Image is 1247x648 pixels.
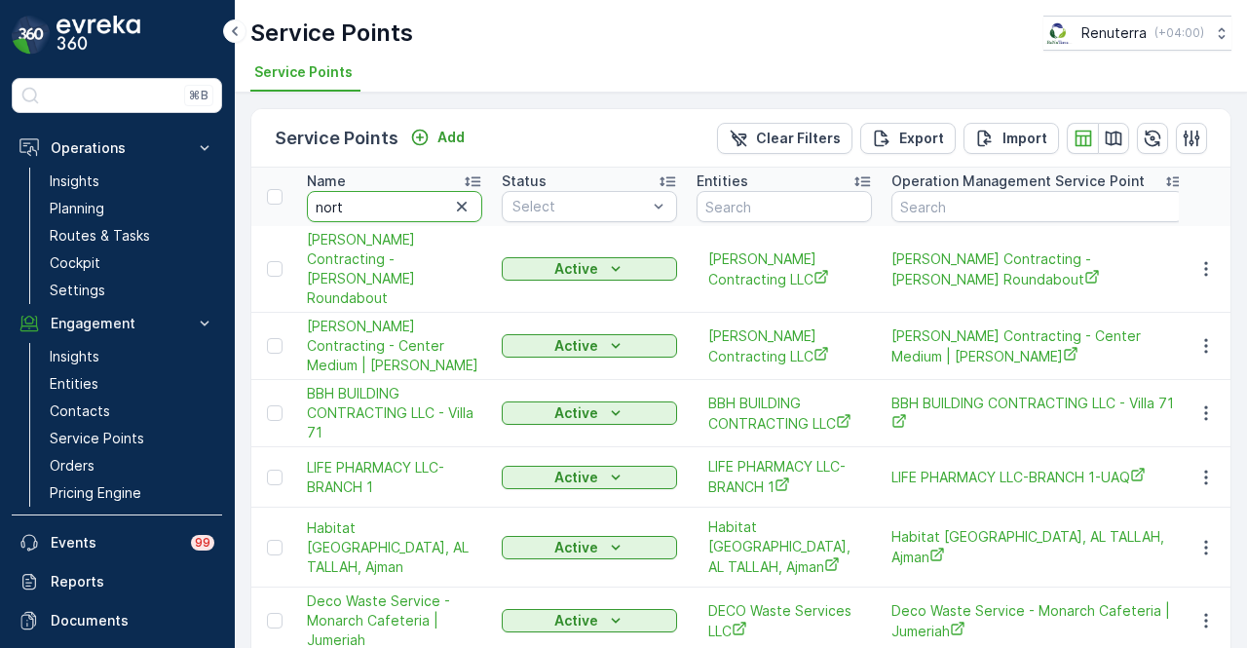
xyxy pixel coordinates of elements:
[50,347,99,366] p: Insights
[1043,16,1231,51] button: Renuterra(+04:00)
[891,249,1184,289] span: [PERSON_NAME] Contracting - [PERSON_NAME] Roundabout
[42,479,222,507] a: Pricing Engine
[50,401,110,421] p: Contacts
[1081,23,1147,43] p: Renuterra
[554,259,598,279] p: Active
[51,611,214,630] p: Documents
[307,458,482,497] a: LIFE PHARMACY LLC-BRANCH 1
[891,467,1184,487] a: LIFE PHARMACY LLC-BRANCH 1-UAQ
[307,172,346,191] p: Name
[512,197,647,216] p: Select
[42,425,222,452] a: Service Points
[554,468,598,487] p: Active
[12,304,222,343] button: Engagement
[42,277,222,304] a: Settings
[250,18,413,49] p: Service Points
[891,326,1184,366] span: [PERSON_NAME] Contracting - Center Medium | [PERSON_NAME]
[307,518,482,577] a: Habitat PVT School, AL TALLAH, Ajman
[708,326,860,366] span: [PERSON_NAME] Contracting LLC
[708,601,860,641] a: DECO Waste Services LLC
[307,384,482,442] a: BBH BUILDING CONTRACTING LLC - Villa 71
[891,326,1184,366] a: Wade Adams Contracting - Center Medium | Al Qudra
[267,613,283,629] div: Toggle Row Selected
[12,16,51,55] img: logo
[307,230,482,308] a: Wade Adams Contracting - Al Qudra Roundabout
[860,123,956,154] button: Export
[267,338,283,354] div: Toggle Row Selected
[502,172,547,191] p: Status
[708,249,860,289] span: [PERSON_NAME] Contracting LLC
[57,16,140,55] img: logo_dark-DEwI_e13.png
[502,536,677,559] button: Active
[42,195,222,222] a: Planning
[502,257,677,281] button: Active
[51,314,183,333] p: Engagement
[307,317,482,375] a: Wade Adams Contracting - Center Medium | Al Qudra
[12,601,222,640] a: Documents
[891,249,1184,289] a: Wade Adams Contracting - Al Qudra Roundabout
[697,172,748,191] p: Entities
[697,191,872,222] input: Search
[50,429,144,448] p: Service Points
[899,129,944,148] p: Export
[307,518,482,577] span: Habitat [GEOGRAPHIC_DATA], AL TALLAH, Ajman
[267,540,283,555] div: Toggle Row Selected
[708,249,860,289] a: Wade Adams Contracting LLC
[189,88,208,103] p: ⌘B
[42,343,222,370] a: Insights
[554,336,598,356] p: Active
[254,62,353,82] span: Service Points
[1043,22,1074,44] img: Screenshot_2024-07-26_at_13.33.01.png
[50,456,94,476] p: Orders
[554,403,598,423] p: Active
[12,562,222,601] a: Reports
[502,466,677,489] button: Active
[267,470,283,485] div: Toggle Row Selected
[708,457,860,497] a: LIFE PHARMACY LLC-BRANCH 1
[51,138,183,158] p: Operations
[554,611,598,630] p: Active
[307,317,482,375] span: [PERSON_NAME] Contracting - Center Medium | [PERSON_NAME]
[42,249,222,277] a: Cockpit
[756,129,841,148] p: Clear Filters
[554,538,598,557] p: Active
[195,535,210,551] p: 99
[891,601,1184,641] span: Deco Waste Service - Monarch Cafeteria | Jumeriah
[1154,25,1204,41] p: ( +04:00 )
[708,394,860,434] a: BBH BUILDING CONTRACTING LLC
[12,523,222,562] a: Events99
[267,405,283,421] div: Toggle Row Selected
[708,517,860,577] span: Habitat [GEOGRAPHIC_DATA], AL TALLAH, Ajman
[502,401,677,425] button: Active
[42,370,222,398] a: Entities
[42,222,222,249] a: Routes & Tasks
[964,123,1059,154] button: Import
[50,226,150,246] p: Routes & Tasks
[42,168,222,195] a: Insights
[717,123,852,154] button: Clear Filters
[891,394,1184,434] a: BBH BUILDING CONTRACTING LLC - Villa 71
[50,483,141,503] p: Pricing Engine
[51,533,179,553] p: Events
[708,326,860,366] a: Wade Adams Contracting LLC
[50,281,105,300] p: Settings
[275,125,398,152] p: Service Points
[891,191,1184,222] input: Search
[50,172,99,191] p: Insights
[51,572,214,591] p: Reports
[402,126,472,149] button: Add
[891,527,1184,567] span: Habitat [GEOGRAPHIC_DATA], AL TALLAH, Ajman
[1002,129,1047,148] p: Import
[42,452,222,479] a: Orders
[891,527,1184,567] a: Habitat PVT School, AL TALLAH, Ajman
[50,199,104,218] p: Planning
[708,517,860,577] a: Habitat PVT School, AL TALLAH, Ajman
[267,261,283,277] div: Toggle Row Selected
